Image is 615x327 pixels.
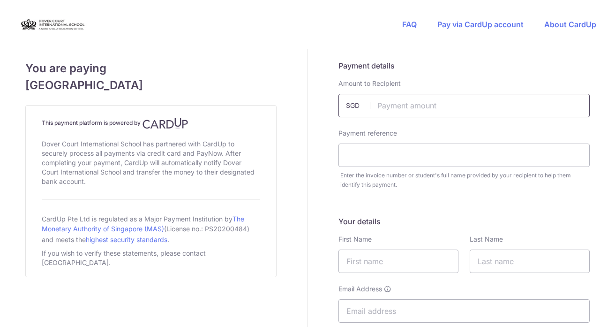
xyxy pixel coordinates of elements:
img: CardUp [142,118,188,129]
div: Dover Court International School has partnered with CardUp to securely process all payments via c... [42,137,260,188]
input: Email address [338,299,590,323]
span: SGD [346,101,370,110]
a: FAQ [402,20,417,29]
h5: Payment details [338,60,590,71]
div: If you wish to verify these statements, please contact [GEOGRAPHIC_DATA]. [42,247,260,269]
label: Last Name [470,235,503,244]
label: Payment reference [338,129,397,138]
a: About CardUp [544,20,596,29]
input: Last name [470,250,590,273]
a: highest security standards [86,236,167,243]
h4: This payment platform is powered by [42,118,260,129]
div: CardUp Pte Ltd is regulated as a Major Payment Institution by (License no.: PS20200484) and meets... [42,211,260,247]
h5: Your details [338,216,590,227]
span: You are paying [25,60,277,77]
span: Help [22,7,41,15]
span: [GEOGRAPHIC_DATA] [25,77,277,94]
label: First Name [338,235,372,244]
input: Payment amount [338,94,590,117]
span: Email Address [338,284,382,294]
label: Amount to Recipient [338,79,401,88]
a: Pay via CardUp account [437,20,524,29]
input: First name [338,250,458,273]
div: Enter the invoice number or student's full name provided by your recipient to help them identify ... [340,171,590,190]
